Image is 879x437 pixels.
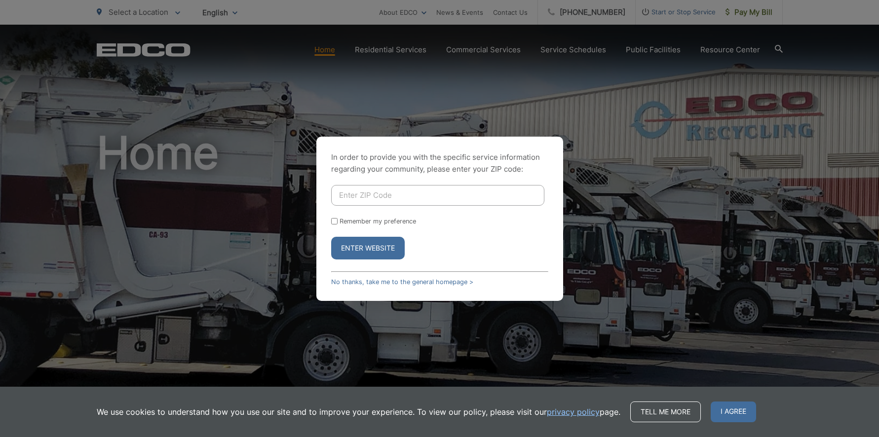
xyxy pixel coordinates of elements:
[331,237,405,259] button: Enter Website
[547,406,600,418] a: privacy policy
[331,151,548,175] p: In order to provide you with the specific service information regarding your community, please en...
[331,185,544,206] input: Enter ZIP Code
[331,278,473,286] a: No thanks, take me to the general homepage >
[630,401,701,422] a: Tell me more
[711,401,756,422] span: I agree
[97,406,620,418] p: We use cookies to understand how you use our site and to improve your experience. To view our pol...
[340,218,416,225] label: Remember my preference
